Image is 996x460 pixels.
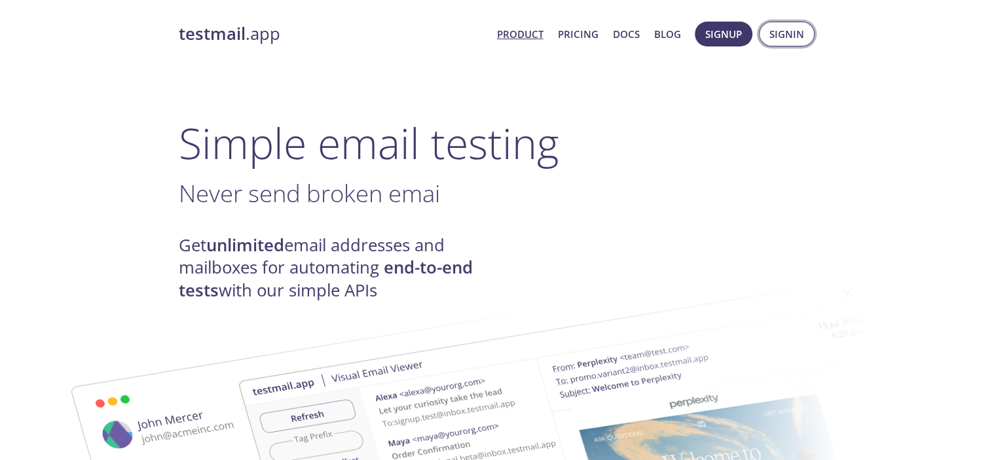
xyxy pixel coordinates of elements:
[179,22,246,45] strong: testmail
[179,177,440,209] span: Never send broken emai
[179,256,473,301] strong: end-to-end tests
[179,118,818,168] h1: Simple email testing
[179,234,498,302] h4: Get email addresses and mailboxes for automating with our simple APIs
[654,26,681,43] a: Blog
[769,26,804,43] span: Signin
[558,26,599,43] a: Pricing
[613,26,640,43] a: Docs
[179,23,487,45] a: testmail.app
[759,22,815,46] button: Signin
[206,234,284,257] strong: unlimited
[705,26,742,43] span: Signup
[695,22,752,46] button: Signup
[497,26,544,43] a: Product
